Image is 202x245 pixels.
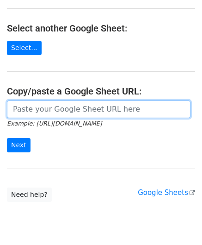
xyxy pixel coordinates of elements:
[7,101,190,118] input: Paste your Google Sheet URL here
[7,23,195,34] h4: Select another Google Sheet:
[138,188,195,197] a: Google Sheets
[7,188,52,202] a: Need help?
[156,201,202,245] iframe: Chat Widget
[7,138,31,152] input: Next
[7,120,102,127] small: Example: [URL][DOMAIN_NAME]
[7,86,195,97] h4: Copy/paste a Google Sheet URL:
[7,41,42,55] a: Select...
